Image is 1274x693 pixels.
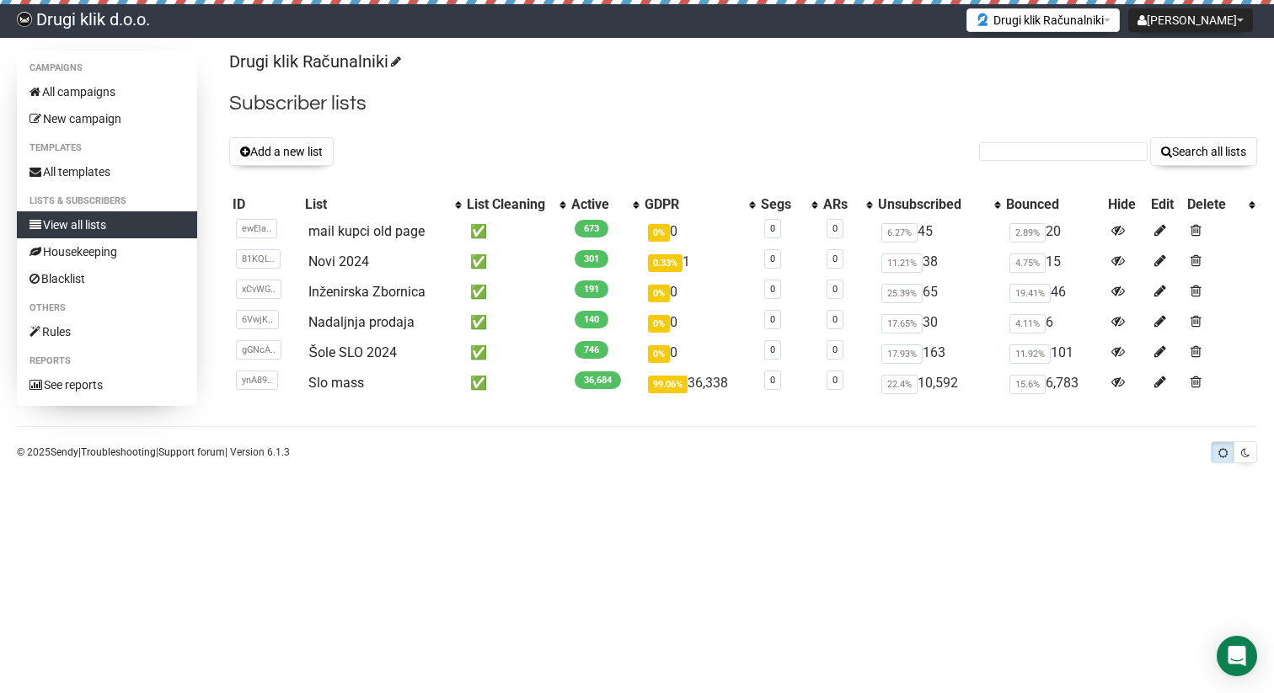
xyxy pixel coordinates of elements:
[881,375,918,394] span: 22.4%
[641,247,757,277] td: 1
[302,193,463,216] th: List: No sort applied, activate to apply an ascending sort
[875,338,1003,368] td: 163
[648,376,688,393] span: 99.06%
[463,368,568,398] td: ✅
[308,253,369,269] a: Novi 2024
[463,338,568,368] td: ✅
[881,284,923,303] span: 25.39%
[1187,196,1240,213] div: Delete
[236,219,277,238] span: ewEla..
[875,193,1003,216] th: Unsubscribed: No sort applied, activate to apply an ascending sort
[575,371,621,389] span: 36,684
[1003,338,1105,368] td: 101
[1150,137,1257,166] button: Search all lists
[229,193,302,216] th: ID: No sort applied, sorting is disabled
[645,196,740,213] div: GDPR
[236,280,281,299] span: xCvWG..
[881,223,918,243] span: 6.27%
[1003,368,1105,398] td: 6,783
[757,193,820,216] th: Segs: No sort applied, activate to apply an ascending sort
[648,224,670,242] span: 0%
[1105,193,1148,216] th: Hide: No sort applied, sorting is disabled
[17,238,197,265] a: Housekeeping
[770,375,775,386] a: 0
[17,12,32,27] img: 8de6925a14bec10a103b3121561b8636
[832,375,838,386] a: 0
[17,58,197,78] li: Campaigns
[1009,223,1046,243] span: 2.89%
[761,196,803,213] div: Segs
[575,341,608,359] span: 746
[236,340,281,360] span: gGNcA..
[568,193,642,216] th: Active: No sort applied, activate to apply an ascending sort
[832,314,838,325] a: 0
[236,370,278,390] span: ynA89..
[308,344,397,360] a: Šole SLO 2024
[966,8,1120,32] button: Drugi klik Računalniki
[1128,8,1253,32] button: [PERSON_NAME]
[17,265,197,292] a: Blacklist
[229,137,334,166] button: Add a new list
[641,277,757,307] td: 0
[1009,253,1046,273] span: 4.75%
[648,345,670,363] span: 0%
[1148,193,1184,216] th: Edit: No sort applied, sorting is disabled
[17,443,290,461] p: © 2025 | | | Version 6.1.3
[1009,284,1051,303] span: 19.41%
[236,249,281,269] span: 81KQL..
[1003,307,1105,338] td: 6
[1151,196,1180,213] div: Edit
[823,196,859,213] div: ARs
[308,375,364,391] a: Slo mass
[875,368,1003,398] td: 10,592
[17,138,197,158] li: Templates
[770,344,775,355] a: 0
[875,307,1003,338] td: 30
[832,344,838,355] a: 0
[233,196,299,213] div: ID
[17,298,197,318] li: Others
[641,216,757,247] td: 0
[463,307,568,338] td: ✅
[1006,196,1101,213] div: Bounced
[1003,216,1105,247] td: 20
[832,253,838,264] a: 0
[1003,247,1105,277] td: 15
[1108,196,1144,213] div: Hide
[875,216,1003,247] td: 45
[463,277,568,307] td: ✅
[308,314,415,330] a: Nadaljnja prodaja
[1009,314,1046,333] span: 4.11%
[17,105,197,132] a: New campaign
[881,253,923,273] span: 11.21%
[641,307,757,338] td: 0
[1009,344,1051,364] span: 11.92%
[463,216,568,247] td: ✅
[17,351,197,371] li: Reports
[236,310,279,329] span: 6VwjK..
[81,446,156,458] a: Troubleshooting
[770,253,775,264] a: 0
[770,314,775,325] a: 0
[648,285,670,302] span: 0%
[308,284,426,300] a: Inženirska Zbornica
[881,314,923,333] span: 17.65%
[575,220,608,237] span: 673
[575,311,608,328] span: 140
[875,247,1003,277] td: 38
[17,158,197,185] a: All templates
[229,51,399,72] a: Drugi klik Računalniki
[17,191,197,211] li: Lists & subscribers
[976,13,989,26] img: 2.jpg
[641,368,757,398] td: 36,338
[158,446,225,458] a: Support forum
[641,193,757,216] th: GDPR: No sort applied, activate to apply an ascending sort
[1217,636,1257,676] div: Open Intercom Messenger
[467,196,551,213] div: List Cleaning
[308,223,425,239] a: mail kupci old page
[648,254,682,272] span: 0.33%
[881,344,923,364] span: 17.93%
[17,211,197,238] a: View all lists
[571,196,625,213] div: Active
[770,284,775,295] a: 0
